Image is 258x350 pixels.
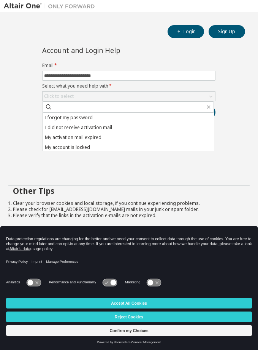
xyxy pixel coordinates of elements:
img: Altair One [4,2,99,10]
label: Select what you need help with [42,83,215,89]
button: Sign Up [209,25,245,38]
h2: Other Tips [13,186,245,196]
button: Login [168,25,204,38]
li: Please check for [EMAIL_ADDRESS][DOMAIN_NAME] mails in your junk or spam folder. [13,206,245,213]
div: Click to select [44,93,74,99]
li: Please verify that the links in the activation e-mails are not expired. [13,213,245,219]
label: Email [42,62,215,69]
li: I forgot my password [43,113,214,123]
div: Click to select [43,92,215,101]
div: Account and Login Help [42,47,181,53]
li: Clear your browser cookies and local storage, if you continue experiencing problems. [13,200,245,206]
